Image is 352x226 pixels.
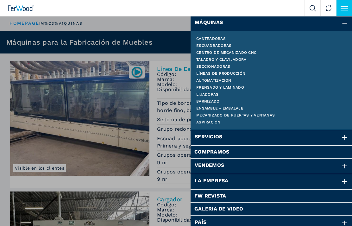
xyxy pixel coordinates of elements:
a: Ensamble - embalaje [196,106,347,110]
img: Search [310,5,316,11]
a: Taladro y clavijadora [196,58,347,61]
a: Automatización [196,78,347,82]
a: Líneas de producción [196,72,347,75]
a: Barnizado [196,99,347,103]
a: Escuadradoras [196,44,347,47]
img: Contact us [325,5,332,11]
a: Centro de mecanizado cnc [196,51,347,54]
a: Galeria de Video [194,206,349,211]
a: Compramos [194,149,349,154]
a: FW Revista [194,193,349,198]
a: Seccionadoras [196,65,347,68]
a: Aspiración [196,120,347,124]
a: Prensado y laminado [196,85,347,89]
a: Mecanizado de puertas y ventanas [196,113,347,117]
a: Canteadoras [196,37,347,41]
img: Ferwood [8,5,34,11]
button: Click to toggle menu [336,0,352,16]
a: Lijadoras [196,92,347,96]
